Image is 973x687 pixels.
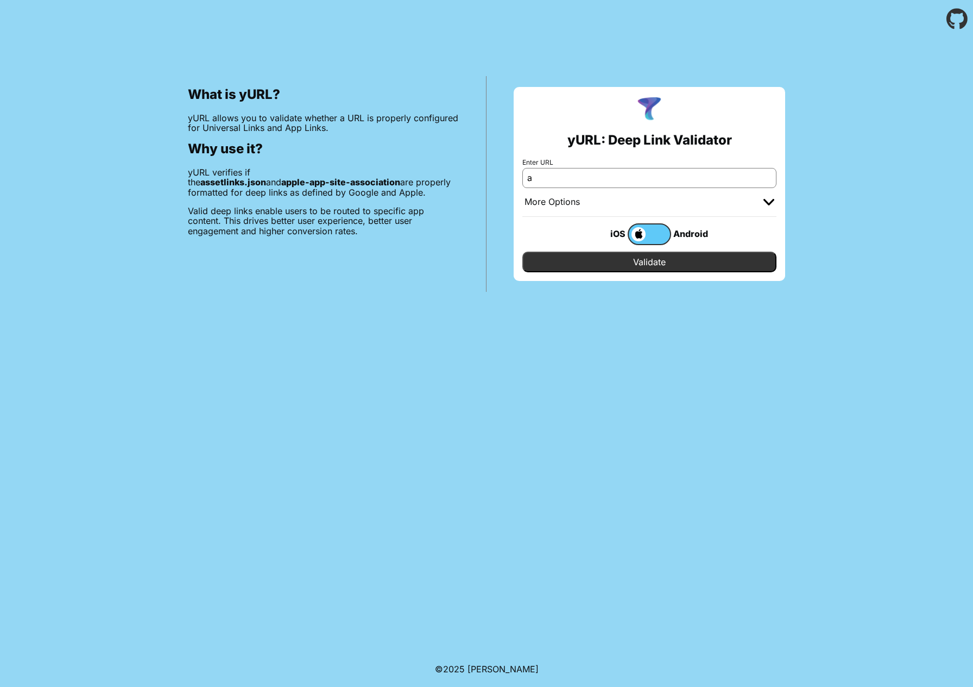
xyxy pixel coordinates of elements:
input: Validate [522,252,776,272]
b: assetlinks.json [200,177,266,188]
p: Valid deep links enable users to be routed to specific app content. This drives better user exper... [188,206,459,236]
div: More Options [525,197,580,208]
a: Michael Ibragimchayev's Personal Site [467,664,539,674]
h2: Why use it? [188,141,459,157]
h2: What is yURL? [188,87,459,102]
p: yURL allows you to validate whether a URL is properly configured for Universal Links and App Links. [188,113,459,133]
div: Android [671,227,715,241]
div: iOS [584,227,628,241]
b: apple-app-site-association [281,177,400,188]
p: yURL verifies if the and are properly formatted for deep links as defined by Google and Apple. [188,167,459,197]
img: chevron [763,199,774,205]
input: e.g. https://app.chayev.com/xyx [522,168,776,188]
label: Enter URL [522,159,776,166]
footer: © [435,651,539,687]
span: 2025 [443,664,465,674]
h2: yURL: Deep Link Validator [567,133,732,148]
img: yURL Logo [635,96,664,124]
